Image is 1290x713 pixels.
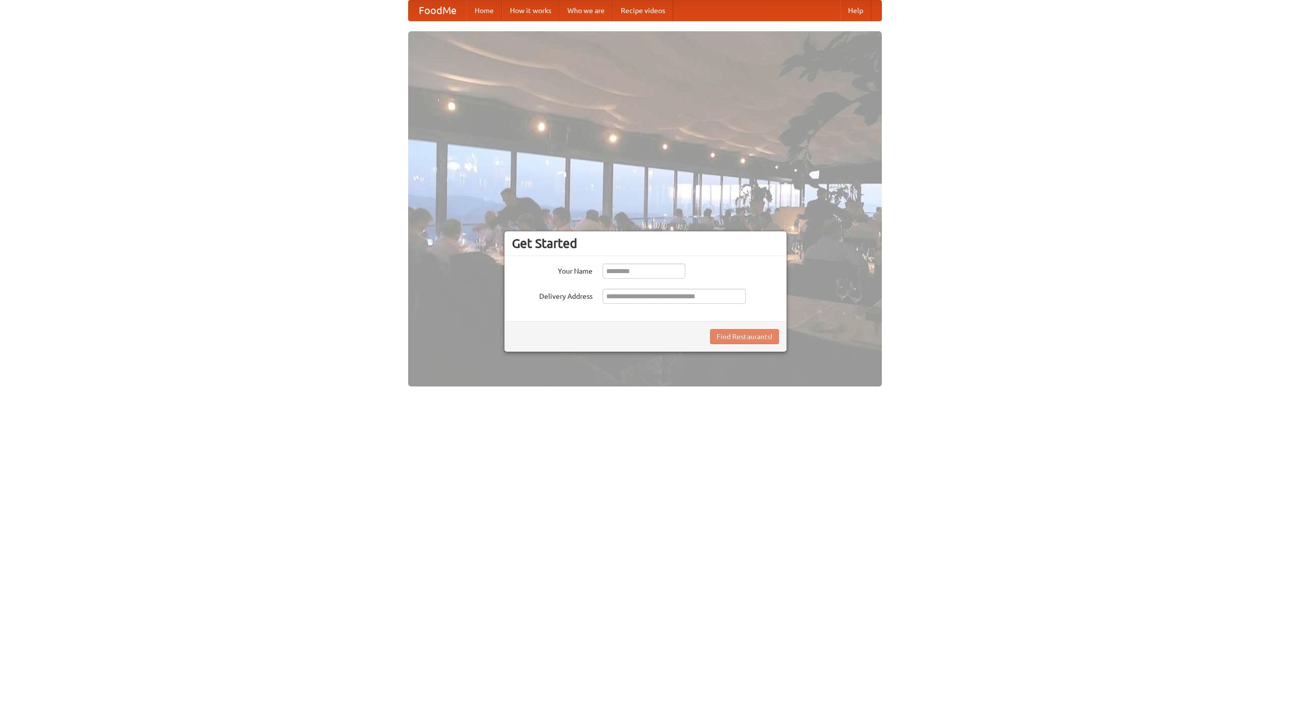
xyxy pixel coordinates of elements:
a: Help [840,1,871,21]
h3: Get Started [512,236,779,251]
a: Who we are [559,1,613,21]
a: FoodMe [409,1,467,21]
label: Delivery Address [512,289,593,301]
button: Find Restaurants! [710,329,779,344]
a: How it works [502,1,559,21]
a: Recipe videos [613,1,673,21]
label: Your Name [512,264,593,276]
a: Home [467,1,502,21]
